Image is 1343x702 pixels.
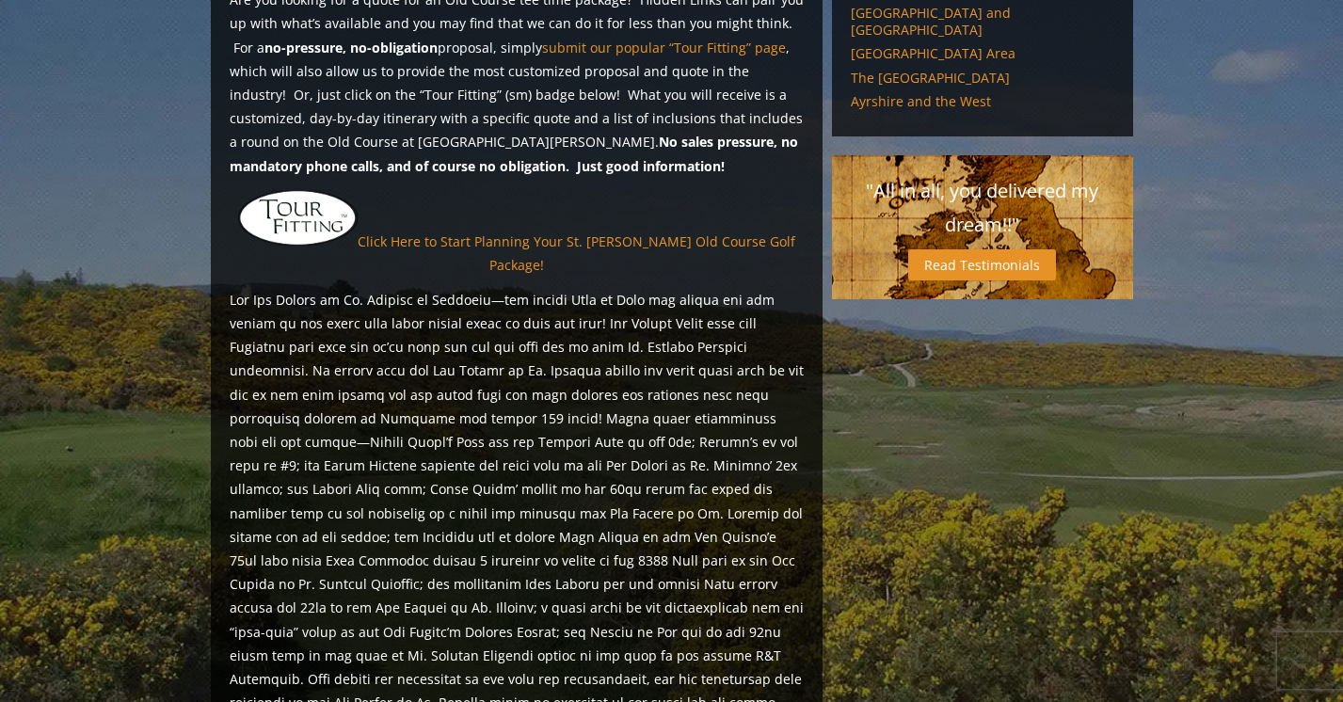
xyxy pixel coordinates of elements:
[851,5,1114,38] a: [GEOGRAPHIC_DATA] and [GEOGRAPHIC_DATA]
[230,133,798,174] strong: No sales pressure, no mandatory phone calls, and of course no obligation. Just good information!
[851,45,1114,62] a: [GEOGRAPHIC_DATA] Area
[908,249,1056,280] a: Read Testimonials
[238,189,358,247] img: tourfitting-logo-large
[851,93,1114,110] a: Ayrshire and the West
[851,70,1114,87] a: The [GEOGRAPHIC_DATA]
[358,232,795,274] a: Click Here to Start Planning Your St. [PERSON_NAME] Old Course Golf Package!
[264,39,438,56] strong: no-pressure, no-obligation
[851,174,1114,242] p: "All in all, you delivered my dream!!"
[542,39,786,56] a: submit our popular “Tour Fitting” page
